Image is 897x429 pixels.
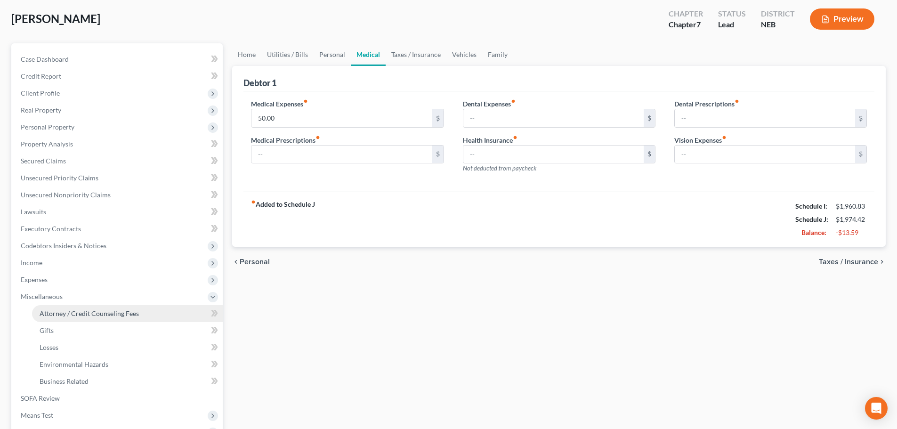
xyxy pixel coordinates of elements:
span: Expenses [21,275,48,283]
div: $ [644,146,655,163]
strong: Schedule I: [795,202,827,210]
span: Personal [240,258,270,266]
span: Environmental Hazards [40,360,108,368]
div: $1,960.83 [836,202,867,211]
label: Dental Prescriptions [674,99,739,109]
span: Case Dashboard [21,55,69,63]
a: SOFA Review [13,390,223,407]
div: Chapter [669,8,703,19]
input: -- [463,146,644,163]
div: -$13.59 [836,228,867,237]
div: Status [718,8,746,19]
div: $ [432,146,444,163]
i: chevron_right [878,258,886,266]
span: Taxes / Insurance [819,258,878,266]
i: chevron_left [232,258,240,266]
i: fiber_manual_record [513,135,517,140]
div: NEB [761,19,795,30]
span: Property Analysis [21,140,73,148]
div: $ [644,109,655,127]
i: fiber_manual_record [303,99,308,104]
span: Lawsuits [21,208,46,216]
a: Gifts [32,322,223,339]
input: -- [251,109,432,127]
a: Attorney / Credit Counseling Fees [32,305,223,322]
span: Means Test [21,411,53,419]
a: Credit Report [13,68,223,85]
strong: Added to Schedule J [251,200,315,239]
span: Client Profile [21,89,60,97]
label: Dental Expenses [463,99,516,109]
div: Chapter [669,19,703,30]
a: Executory Contracts [13,220,223,237]
a: Losses [32,339,223,356]
span: Attorney / Credit Counseling Fees [40,309,139,317]
a: Secured Claims [13,153,223,170]
input: -- [675,146,855,163]
span: Unsecured Nonpriority Claims [21,191,111,199]
label: Vision Expenses [674,135,727,145]
div: $ [855,109,866,127]
span: Executory Contracts [21,225,81,233]
span: Codebtors Insiders & Notices [21,242,106,250]
a: Medical [351,43,386,66]
input: -- [251,146,432,163]
a: Environmental Hazards [32,356,223,373]
span: Gifts [40,326,54,334]
a: Lawsuits [13,203,223,220]
span: [PERSON_NAME] [11,12,100,25]
div: District [761,8,795,19]
button: Preview [810,8,874,30]
label: Medical Expenses [251,99,308,109]
strong: Schedule J: [795,215,828,223]
span: Not deducted from paycheck [463,164,536,172]
strong: Balance: [801,228,826,236]
a: Unsecured Nonpriority Claims [13,186,223,203]
input: -- [675,109,855,127]
i: fiber_manual_record [722,135,727,140]
a: Family [482,43,513,66]
span: Personal Property [21,123,74,131]
div: Open Intercom Messenger [865,397,888,420]
div: $ [855,146,866,163]
a: Property Analysis [13,136,223,153]
i: fiber_manual_record [315,135,320,140]
a: Home [232,43,261,66]
label: Medical Prescriptions [251,135,320,145]
a: Unsecured Priority Claims [13,170,223,186]
span: Unsecured Priority Claims [21,174,98,182]
div: Lead [718,19,746,30]
a: Business Related [32,373,223,390]
span: Secured Claims [21,157,66,165]
button: Taxes / Insurance chevron_right [819,258,886,266]
a: Personal [314,43,351,66]
i: fiber_manual_record [735,99,739,104]
span: Business Related [40,377,89,385]
i: fiber_manual_record [251,200,256,204]
i: fiber_manual_record [511,99,516,104]
div: $1,974.42 [836,215,867,224]
span: Real Property [21,106,61,114]
span: SOFA Review [21,394,60,402]
div: $ [432,109,444,127]
span: 7 [696,20,701,29]
a: Vehicles [446,43,482,66]
a: Case Dashboard [13,51,223,68]
span: Miscellaneous [21,292,63,300]
span: Credit Report [21,72,61,80]
a: Utilities / Bills [261,43,314,66]
span: Income [21,259,42,267]
span: Losses [40,343,58,351]
input: -- [463,109,644,127]
div: Debtor 1 [243,77,276,89]
label: Health Insurance [463,135,517,145]
a: Taxes / Insurance [386,43,446,66]
button: chevron_left Personal [232,258,270,266]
